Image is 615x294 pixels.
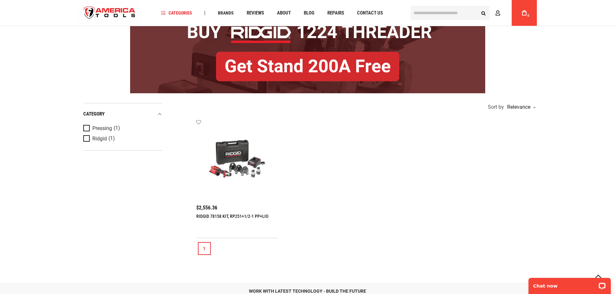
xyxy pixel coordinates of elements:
a: Blog [301,9,317,17]
a: Repairs [324,9,347,17]
span: Pressing [92,126,112,131]
span: (1) [108,136,115,141]
button: Search [477,7,490,19]
span: Blog [304,11,314,15]
div: category [83,110,162,118]
span: (1) [114,126,120,131]
a: Ridgid (1) [83,135,161,142]
div: Product Filters [83,103,162,151]
iframe: LiveChat chat widget [524,274,615,294]
a: About [274,9,294,17]
a: Pressing (1) [83,125,161,132]
span: Categories [161,11,192,15]
a: Reviews [244,9,267,17]
span: Ridgid [92,136,107,142]
a: Brands [215,9,237,17]
div: Relevance [506,105,535,110]
img: America Tools [78,1,141,25]
img: RIDGID 78158 KIT, RP251+1/2-1 PP+LIO [203,126,272,195]
a: store logo [78,1,141,25]
img: BOGO: Buy RIDGID® 1224 Threader, Get Stand 200A Free! [130,8,485,93]
span: Contact Us [357,11,383,15]
a: Contact Us [354,9,386,17]
span: 0 [528,14,529,17]
a: RIDGID 78158 KIT, RP251+1/2-1 PP+LIO [196,214,268,219]
span: About [277,11,291,15]
span: $2,556.36 [196,205,217,210]
a: 1 [198,242,211,255]
span: Reviews [247,11,264,15]
span: Sort by [488,105,504,110]
span: Brands [218,11,234,15]
span: Repairs [327,11,344,15]
a: Categories [158,9,195,17]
